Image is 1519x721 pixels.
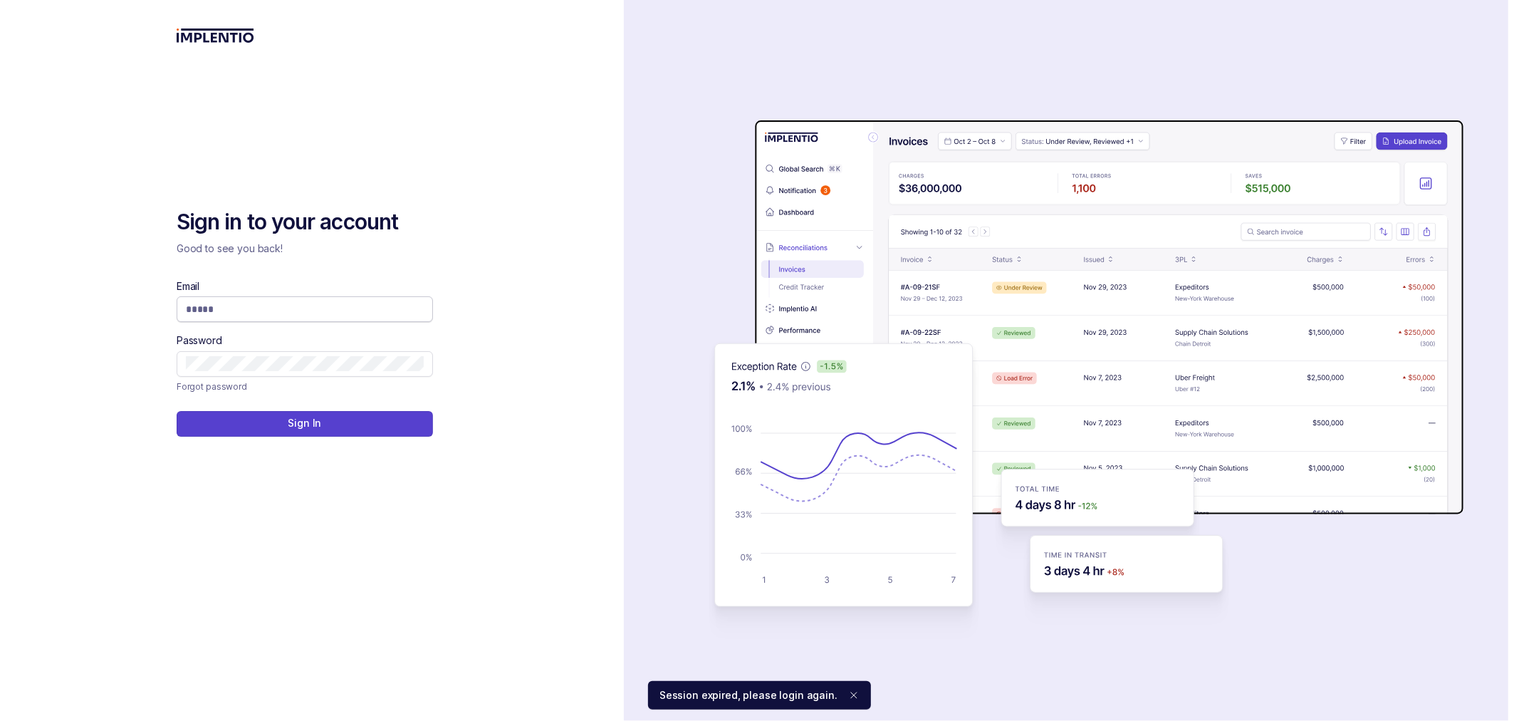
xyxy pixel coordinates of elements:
[177,28,254,43] img: logo
[177,380,247,394] p: Forgot password
[288,416,321,430] p: Sign In
[664,76,1468,645] img: signin-background.svg
[177,333,222,348] label: Password
[177,242,433,256] p: Good to see you back!
[177,208,433,237] h2: Sign in to your account
[659,688,837,702] p: Session expired, please login again.
[177,279,199,294] label: Email
[177,411,433,437] button: Sign In
[177,380,247,394] a: Link Forgot password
